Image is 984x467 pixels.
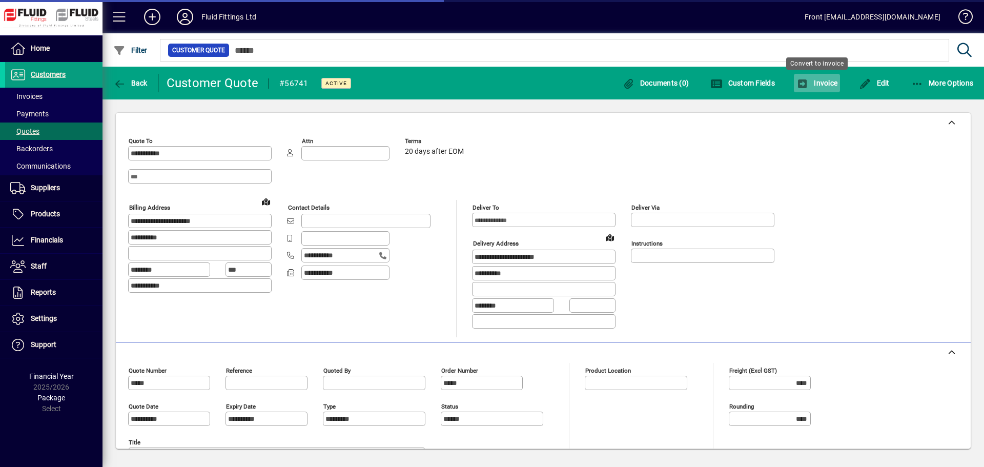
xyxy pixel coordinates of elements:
mat-label: Status [441,402,458,410]
mat-label: Instructions [631,240,663,247]
mat-label: Quote To [129,137,153,145]
mat-label: Quote number [129,367,167,374]
span: Products [31,210,60,218]
button: Documents (0) [620,74,691,92]
mat-label: Rounding [729,402,754,410]
span: Financial Year [29,372,74,380]
span: Reports [31,288,56,296]
span: Quotes [10,127,39,135]
button: Custom Fields [708,74,777,92]
mat-label: Reference [226,367,252,374]
button: Back [111,74,150,92]
a: Products [5,201,102,227]
a: Invoices [5,88,102,105]
button: Invoice [794,74,840,92]
a: Payments [5,105,102,123]
span: Settings [31,314,57,322]
span: Terms [405,138,466,145]
div: Convert to invoice [786,57,848,70]
span: Invoice [796,79,837,87]
span: Filter [113,46,148,54]
a: View on map [602,229,618,246]
a: Settings [5,306,102,332]
a: Support [5,332,102,358]
div: Customer Quote [167,75,259,91]
mat-label: Title [129,438,140,445]
mat-label: Quoted by [323,367,351,374]
mat-label: Quote date [129,402,158,410]
span: Home [31,44,50,52]
mat-label: Freight (excl GST) [729,367,777,374]
button: Filter [111,41,150,59]
span: More Options [911,79,974,87]
span: Payments [10,110,49,118]
a: Staff [5,254,102,279]
a: View on map [258,193,274,210]
button: Profile [169,8,201,26]
a: Reports [5,280,102,306]
a: Backorders [5,140,102,157]
span: 20 days after EOM [405,148,464,156]
mat-label: Type [323,402,336,410]
mat-label: Deliver via [631,204,660,211]
mat-label: Expiry date [226,402,256,410]
span: Financials [31,236,63,244]
div: #56741 [279,75,309,92]
mat-label: Deliver To [473,204,499,211]
span: Invoices [10,92,43,100]
span: Communications [10,162,71,170]
span: Customer Quote [172,45,225,55]
button: Edit [856,74,892,92]
span: Suppliers [31,184,60,192]
a: Quotes [5,123,102,140]
mat-label: Attn [302,137,313,145]
span: Active [325,80,347,87]
span: Support [31,340,56,349]
span: Backorders [10,145,53,153]
span: Documents (0) [622,79,689,87]
mat-label: Product location [585,367,631,374]
app-page-header-button: Back [102,74,159,92]
div: Front [EMAIL_ADDRESS][DOMAIN_NAME] [805,9,940,25]
span: Back [113,79,148,87]
mat-label: Order number [441,367,478,374]
span: Custom Fields [710,79,775,87]
span: Staff [31,262,47,270]
span: Edit [859,79,890,87]
a: Knowledge Base [951,2,971,35]
button: Add [136,8,169,26]
a: Communications [5,157,102,175]
div: Fluid Fittings Ltd [201,9,256,25]
a: Suppliers [5,175,102,201]
span: Package [37,394,65,402]
button: More Options [909,74,976,92]
span: Customers [31,70,66,78]
a: Financials [5,228,102,253]
a: Home [5,36,102,62]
